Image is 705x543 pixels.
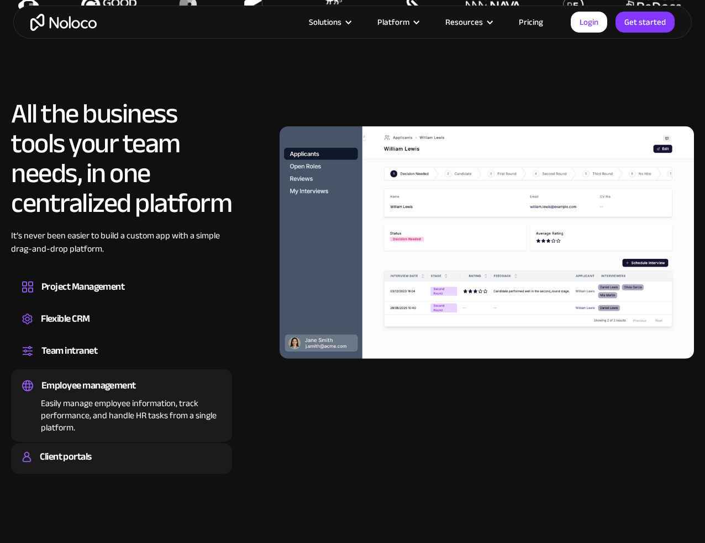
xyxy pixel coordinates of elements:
[11,229,232,272] div: It’s never been easier to build a custom app with a simple drag-and-drop platform.
[41,279,124,295] div: Project Management
[377,15,409,29] div: Platform
[22,359,221,363] div: Set up a central space for your team to collaborate, share information, and stay up to date on co...
[505,15,557,29] a: Pricing
[364,15,432,29] div: Platform
[571,12,607,33] a: Login
[22,465,221,469] div: Build a secure, fully-branded, and personalized client portal that lets your customers self-serve.
[22,327,221,331] div: Create a custom CRM that you can adapt to your business’s needs, centralize your workflows, and m...
[41,377,136,394] div: Employee management
[22,295,221,299] div: Design custom project management tools to speed up workflows, track progress, and optimize your t...
[615,12,675,33] a: Get started
[445,15,483,29] div: Resources
[22,394,221,434] div: Easily manage employee information, track performance, and handle HR tasks from a single platform.
[41,343,97,359] div: Team intranet
[11,99,232,218] h2: All the business tools your team needs, in one centralized platform
[309,15,341,29] div: Solutions
[30,14,97,31] a: home
[432,15,505,29] div: Resources
[295,15,364,29] div: Solutions
[40,449,91,465] div: Client portals
[41,311,90,327] div: Flexible CRM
